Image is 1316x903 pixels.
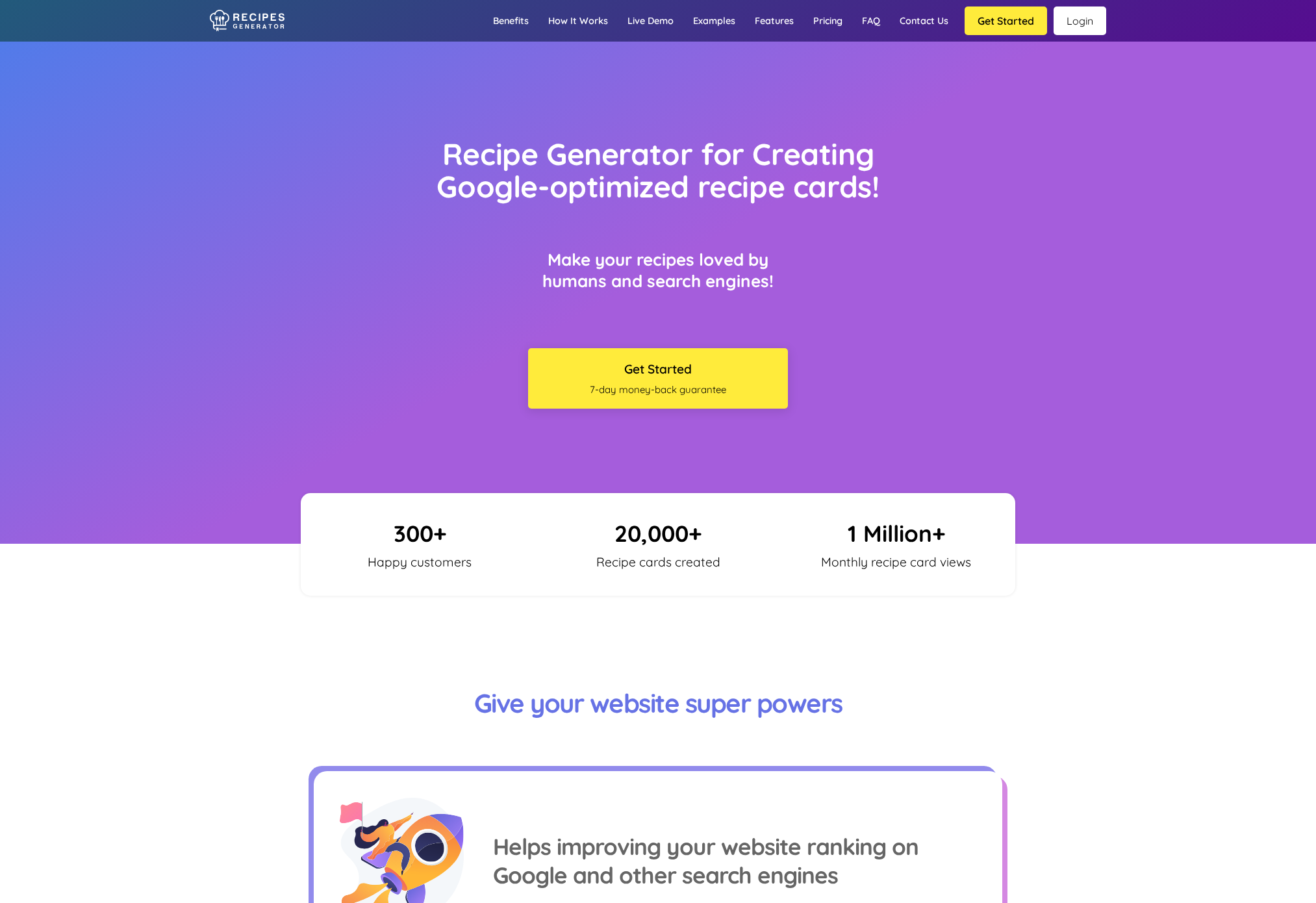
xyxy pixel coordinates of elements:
h1: Recipe Generator for Creating Google-optimized recipe cards! [396,138,920,203]
p: Recipe cards created [570,554,746,570]
a: Features [745,2,804,40]
a: Contact us [890,2,958,40]
a: Examples [683,2,745,40]
p: 20,000+ [549,519,768,548]
span: 7-day money-back guarantee [535,383,781,396]
a: How it works [538,2,618,40]
h3: Give your website super powers [398,687,918,719]
p: Happy customers [332,554,507,570]
button: Get Started [965,6,1047,35]
p: 300+ [310,519,529,548]
a: Live demo [618,2,683,40]
a: Benefits [483,2,538,40]
a: Login [1054,6,1106,35]
a: Pricing [804,2,852,40]
p: 1 Million+ [787,519,1006,548]
a: FAQ [852,2,890,40]
button: Get Started7-day money-back guarantee [528,348,788,409]
p: Monthly recipe card views [809,554,984,570]
h3: Make your recipes loved by humans and search engines! [528,249,788,292]
h4: Helps improving your website ranking on Google and other search engines [493,833,976,890]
